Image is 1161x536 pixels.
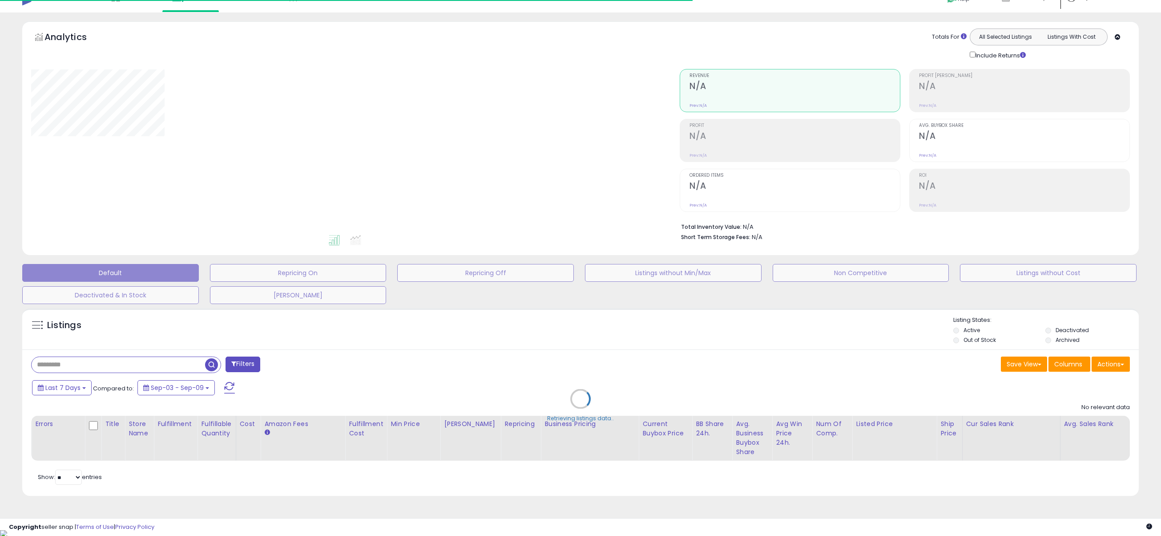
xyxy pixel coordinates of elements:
div: Totals For [932,33,967,41]
h2: N/A [689,181,900,193]
small: Prev: N/A [689,103,707,108]
div: Retrieving listings data.. [547,414,614,422]
button: Deactivated & In Stock [22,286,199,304]
span: ROI [919,173,1129,178]
h2: N/A [919,181,1129,193]
strong: Copyright [9,523,41,531]
button: Repricing On [210,264,387,282]
button: Listings With Cost [1038,31,1105,43]
h2: N/A [919,131,1129,143]
span: Revenue [689,73,900,78]
h2: N/A [689,81,900,93]
span: Avg. Buybox Share [919,123,1129,128]
a: Privacy Policy [115,523,154,531]
span: Ordered Items [689,173,900,178]
button: [PERSON_NAME] [210,286,387,304]
li: N/A [681,221,1123,231]
h5: Analytics [44,31,104,45]
button: Non Competitive [773,264,949,282]
button: Default [22,264,199,282]
button: Listings without Min/Max [585,264,762,282]
button: Listings without Cost [960,264,1137,282]
span: Profit [PERSON_NAME] [919,73,1129,78]
small: Prev: N/A [919,203,936,208]
button: Repricing Off [397,264,574,282]
button: All Selected Listings [972,31,1039,43]
h2: N/A [919,81,1129,93]
div: Include Returns [963,50,1036,60]
small: Prev: N/A [689,153,707,158]
b: Total Inventory Value: [681,223,742,231]
div: seller snap | | [9,523,154,532]
small: Prev: N/A [919,153,936,158]
small: Prev: N/A [689,203,707,208]
span: Profit [689,123,900,128]
a: Terms of Use [76,523,114,531]
span: N/A [752,233,762,241]
h2: N/A [689,131,900,143]
small: Prev: N/A [919,103,936,108]
b: Short Term Storage Fees: [681,233,750,241]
